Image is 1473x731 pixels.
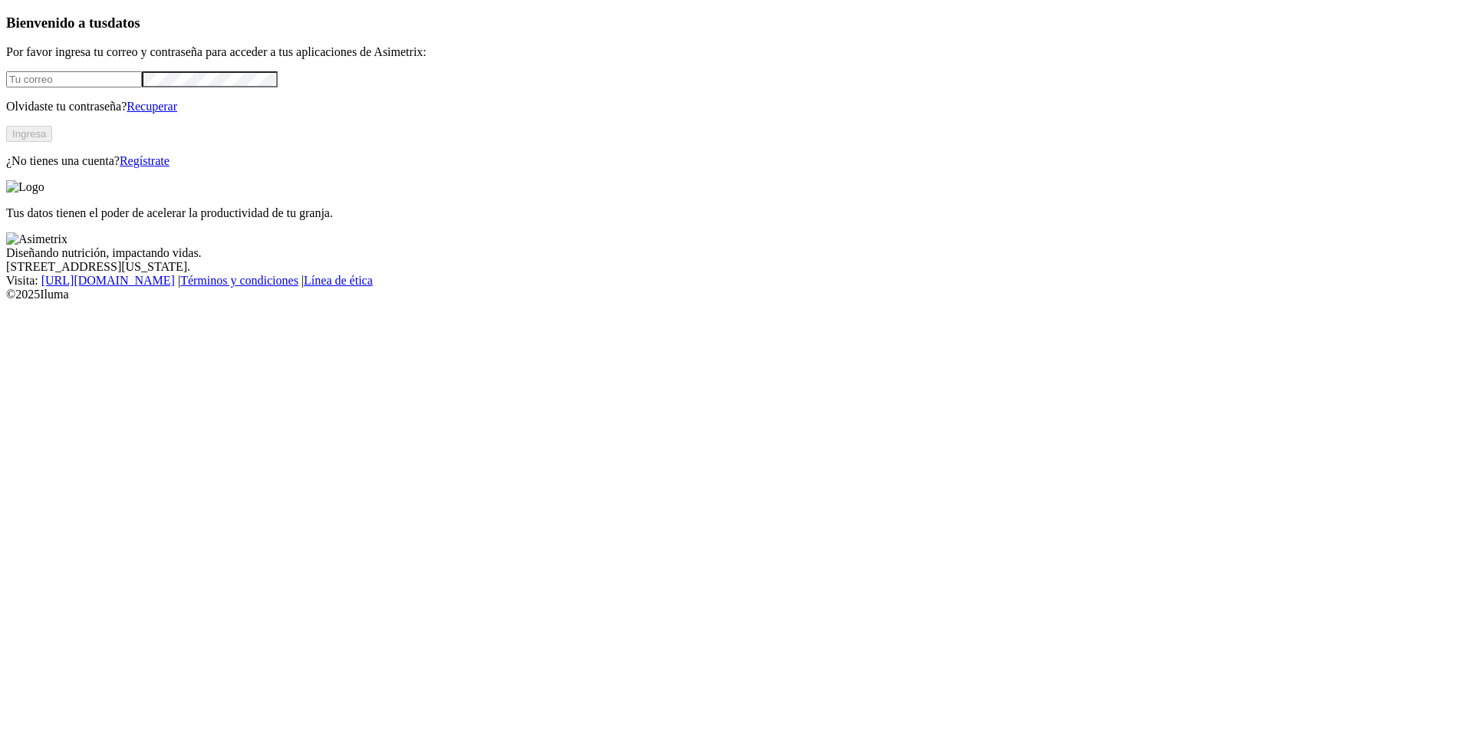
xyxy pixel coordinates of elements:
[6,180,44,194] img: Logo
[6,126,52,142] button: Ingresa
[127,100,177,113] a: Recuperar
[6,232,68,246] img: Asimetrix
[6,260,1467,274] div: [STREET_ADDRESS][US_STATE].
[6,246,1467,260] div: Diseñando nutrición, impactando vidas.
[6,45,1467,59] p: Por favor ingresa tu correo y contraseña para acceder a tus aplicaciones de Asimetrix:
[120,154,170,167] a: Regístrate
[6,274,1467,288] div: Visita : | |
[6,288,1467,301] div: © 2025 Iluma
[6,100,1467,114] p: Olvidaste tu contraseña?
[107,15,140,31] span: datos
[6,154,1467,168] p: ¿No tienes una cuenta?
[6,71,142,87] input: Tu correo
[6,15,1467,31] h3: Bienvenido a tus
[180,274,298,287] a: Términos y condiciones
[6,206,1467,220] p: Tus datos tienen el poder de acelerar la productividad de tu granja.
[41,274,175,287] a: [URL][DOMAIN_NAME]
[304,274,373,287] a: Línea de ética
